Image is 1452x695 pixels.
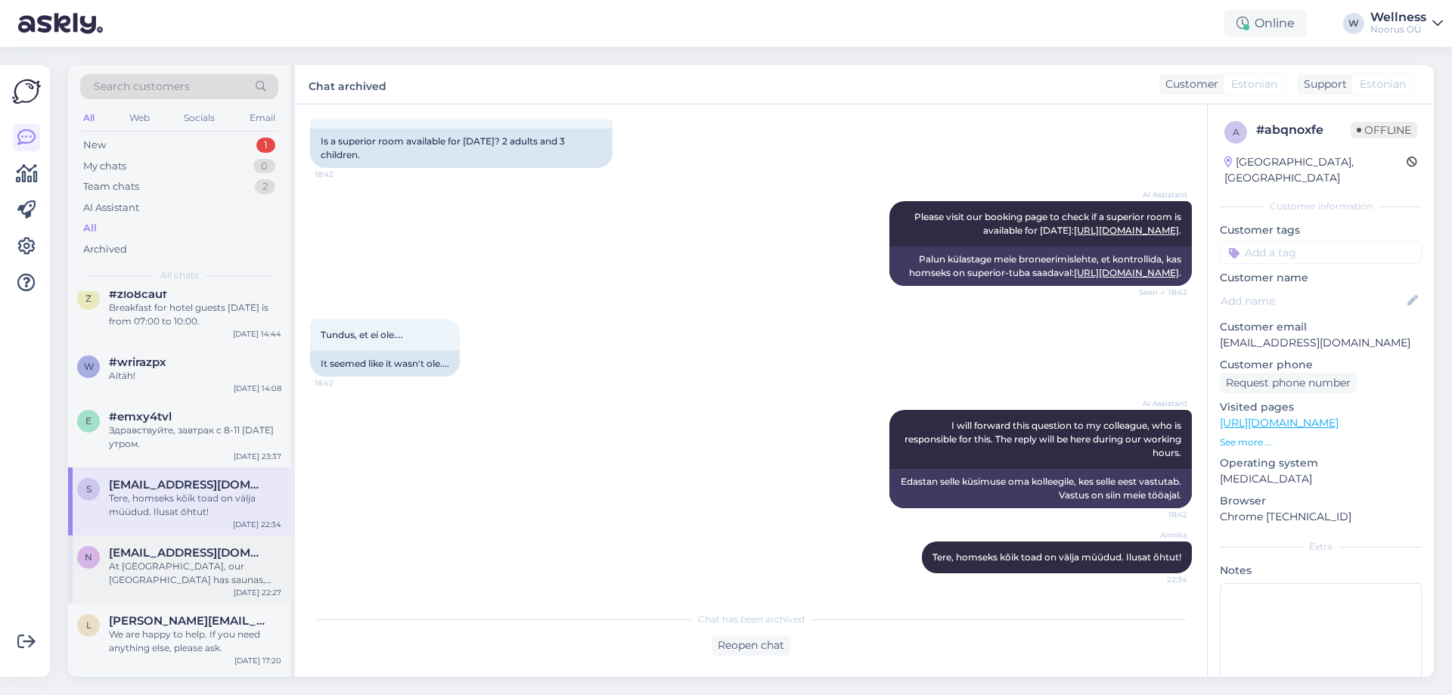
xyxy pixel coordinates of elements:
div: [DATE] 22:34 [233,519,281,530]
div: Palun külastage meie broneerimislehte, et kontrollida, kas homseks on superior-tuba saadaval: . [889,247,1192,286]
span: 22:34 [1131,574,1187,585]
span: Tundus, et ei ole.... [321,329,403,340]
span: I will forward this question to my colleague, who is responsible for this. The reply will be here... [904,420,1184,458]
div: [GEOGRAPHIC_DATA], [GEOGRAPHIC_DATA] [1224,154,1407,186]
p: Customer tags [1220,222,1422,238]
div: [DATE] 14:08 [234,383,281,394]
span: w [84,361,94,372]
div: Aitäh! [109,369,281,383]
span: S [86,483,92,495]
div: Archived [83,242,127,257]
span: Saag.anu@gmail.com [109,478,266,492]
div: [DATE] 17:20 [234,655,281,666]
div: My chats [83,159,126,174]
p: Customer email [1220,319,1422,335]
div: Team chats [83,179,139,194]
span: l [86,619,92,631]
div: AI Assistant [83,200,139,216]
span: #emxy4tvl [109,410,172,424]
input: Add name [1221,293,1404,309]
p: See more ... [1220,436,1422,449]
p: Chrome [TECHNICAL_ID] [1220,509,1422,525]
div: Wellness [1370,11,1426,23]
span: #zlo8cauf [109,287,167,301]
span: 18:42 [315,169,371,180]
div: 1 [256,138,275,153]
p: [EMAIL_ADDRESS][DOMAIN_NAME] [1220,335,1422,351]
div: Reopen chat [712,635,790,656]
div: W [1343,13,1364,34]
input: Add a tag [1220,241,1422,264]
p: Customer phone [1220,357,1422,373]
div: [DATE] 22:27 [234,587,281,598]
div: Socials [181,108,218,128]
div: Customer information [1220,200,1422,213]
span: a [1233,126,1239,138]
span: Seen ✓ 18:42 [1131,287,1187,298]
span: AI Assistant [1131,189,1187,200]
span: z [85,293,92,304]
div: We are happy to help. If you need anything else, please ask. [109,628,281,655]
div: Здравствуйте, завтрак с 8-11 [DATE] утром. [109,424,281,451]
div: Online [1224,10,1307,37]
span: AI Assistant [1131,398,1187,409]
p: Notes [1220,563,1422,579]
span: Annika [1131,529,1187,541]
div: [DATE] 23:37 [234,451,281,462]
a: [URL][DOMAIN_NAME] [1074,225,1179,236]
div: At [GEOGRAPHIC_DATA], our [GEOGRAPHIC_DATA] has saunas, hot tubs, a swimming pool, and a summer t... [109,560,281,587]
div: Email [247,108,278,128]
div: Noorus OÜ [1370,23,1426,36]
div: Web [126,108,153,128]
a: [URL][DOMAIN_NAME] [1074,267,1179,278]
span: n [85,551,92,563]
div: Edastan selle küsimuse oma kolleegile, kes selle eest vastutab. Vastus on siin meie tööajal. [889,469,1192,508]
span: All chats [160,268,199,282]
img: Askly Logo [12,77,41,106]
div: # abqnoxfe [1256,121,1351,139]
div: All [80,108,98,128]
span: 18:42 [315,377,371,389]
span: nikkarinenliisa@gmail.com [109,546,266,560]
div: Support [1298,76,1347,92]
div: Tere, homseks kõik toad on välja müüdud. Ilusat õhtut! [109,492,281,519]
span: Estonian [1360,76,1406,92]
label: Chat archived [309,74,386,95]
span: e [85,415,92,427]
span: 18:42 [1131,509,1187,520]
span: Please visit our booking page to check if a superior room is available for [DATE]: . [914,211,1184,236]
div: All [83,221,97,236]
span: leonid.malikov@gmail.com [109,614,266,628]
p: Visited pages [1220,399,1422,415]
span: Search customers [94,79,190,95]
div: It seemed like it wasn't ole.... [310,351,460,377]
div: Extra [1220,540,1422,554]
div: [DATE] 14:44 [233,328,281,340]
div: Customer [1159,76,1218,92]
div: Request phone number [1220,373,1357,393]
div: 2 [255,179,275,194]
p: Browser [1220,493,1422,509]
div: New [83,138,106,153]
p: Operating system [1220,455,1422,471]
span: Chat has been archived [698,613,805,626]
span: Offline [1351,122,1417,138]
div: 0 [253,159,275,174]
p: [MEDICAL_DATA] [1220,471,1422,487]
a: [URL][DOMAIN_NAME] [1220,416,1339,430]
div: Breakfast for hotel guests [DATE] is from 07:00 to 10:00. [109,301,281,328]
span: #wrirazpx [109,355,166,369]
div: Is a superior room available for [DATE]? 2 adults and 3 children. [310,129,613,168]
p: Customer name [1220,270,1422,286]
a: WellnessNoorus OÜ [1370,11,1443,36]
span: Estonian [1231,76,1277,92]
span: Tere, homseks kõik toad on välja müüdud. Ilusat õhtut! [932,551,1181,563]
